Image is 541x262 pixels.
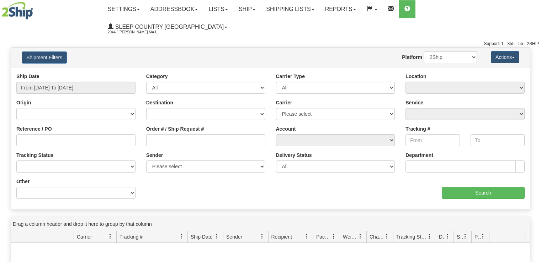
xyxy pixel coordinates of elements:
[316,233,331,240] span: Packages
[2,2,33,20] img: logo2044.jpg
[471,134,525,146] input: To
[16,178,30,185] label: Other
[276,73,305,80] label: Carrier Type
[442,187,525,199] input: Search
[108,29,161,36] span: 2044 / [PERSON_NAME] Major [PERSON_NAME]
[191,233,212,240] span: Ship Date
[77,233,92,240] span: Carrier
[459,230,471,242] a: Shipment Issues filter column settings
[146,152,163,159] label: Sender
[211,230,223,242] a: Ship Date filter column settings
[16,73,39,80] label: Ship Date
[491,51,519,63] button: Actions
[120,233,143,240] span: Tracking #
[102,0,145,18] a: Settings
[405,152,433,159] label: Department
[525,95,540,167] iframe: chat widget
[405,125,430,132] label: Tracking #
[474,233,481,240] span: Pickup Status
[2,41,539,47] div: Support: 1 - 855 - 55 - 2SHIP
[145,0,203,18] a: Addressbook
[328,230,340,242] a: Packages filter column settings
[396,233,427,240] span: Tracking Status
[276,99,292,106] label: Carrier
[402,54,422,61] label: Platform
[233,0,261,18] a: Ship
[457,233,463,240] span: Shipment Issues
[276,152,312,159] label: Delivery Status
[22,51,67,64] button: Shipment Filters
[102,18,233,36] a: Sleep Country [GEOGRAPHIC_DATA] 2044 / [PERSON_NAME] Major [PERSON_NAME]
[320,0,361,18] a: Reports
[405,73,426,80] label: Location
[381,230,393,242] a: Charge filter column settings
[276,125,296,132] label: Account
[477,230,489,242] a: Pickup Status filter column settings
[261,0,319,18] a: Shipping lists
[343,233,358,240] span: Weight
[16,99,31,106] label: Origin
[104,230,116,242] a: Carrier filter column settings
[441,230,454,242] a: Delivery Status filter column settings
[256,230,268,242] a: Sender filter column settings
[301,230,313,242] a: Recipient filter column settings
[226,233,242,240] span: Sender
[439,233,445,240] span: Delivery Status
[405,134,460,146] input: From
[354,230,366,242] a: Weight filter column settings
[16,152,53,159] label: Tracking Status
[271,233,292,240] span: Recipient
[405,99,423,106] label: Service
[424,230,436,242] a: Tracking Status filter column settings
[175,230,187,242] a: Tracking # filter column settings
[16,125,52,132] label: Reference / PO
[146,99,173,106] label: Destination
[11,217,530,231] div: grid grouping header
[146,73,168,80] label: Category
[370,233,384,240] span: Charge
[113,24,224,30] span: Sleep Country [GEOGRAPHIC_DATA]
[203,0,233,18] a: Lists
[146,125,204,132] label: Order # / Ship Request #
